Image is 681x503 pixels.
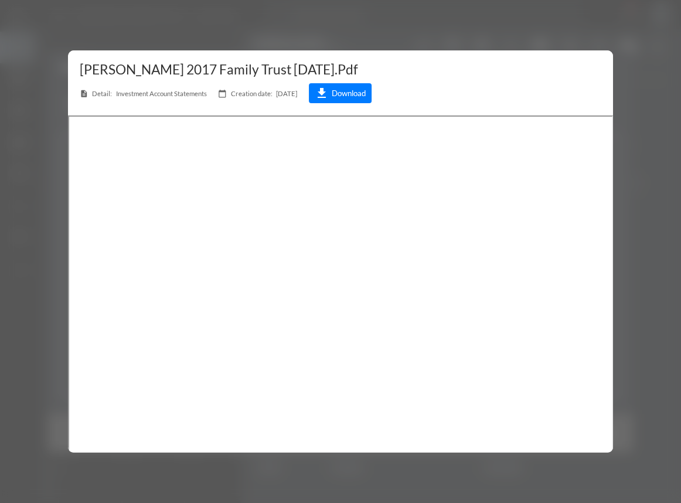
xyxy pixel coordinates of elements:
[231,90,273,97] span: Creation date:
[80,83,207,103] span: Investment Account Statements
[218,89,227,98] i: calendar_today
[80,89,88,98] i: description
[92,90,112,97] span: Detail:
[309,83,372,103] button: downloadDownload
[315,86,329,100] i: download
[218,83,297,103] span: [DATE]
[80,62,358,77] span: [PERSON_NAME] 2017 Family Trust [DATE].pdf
